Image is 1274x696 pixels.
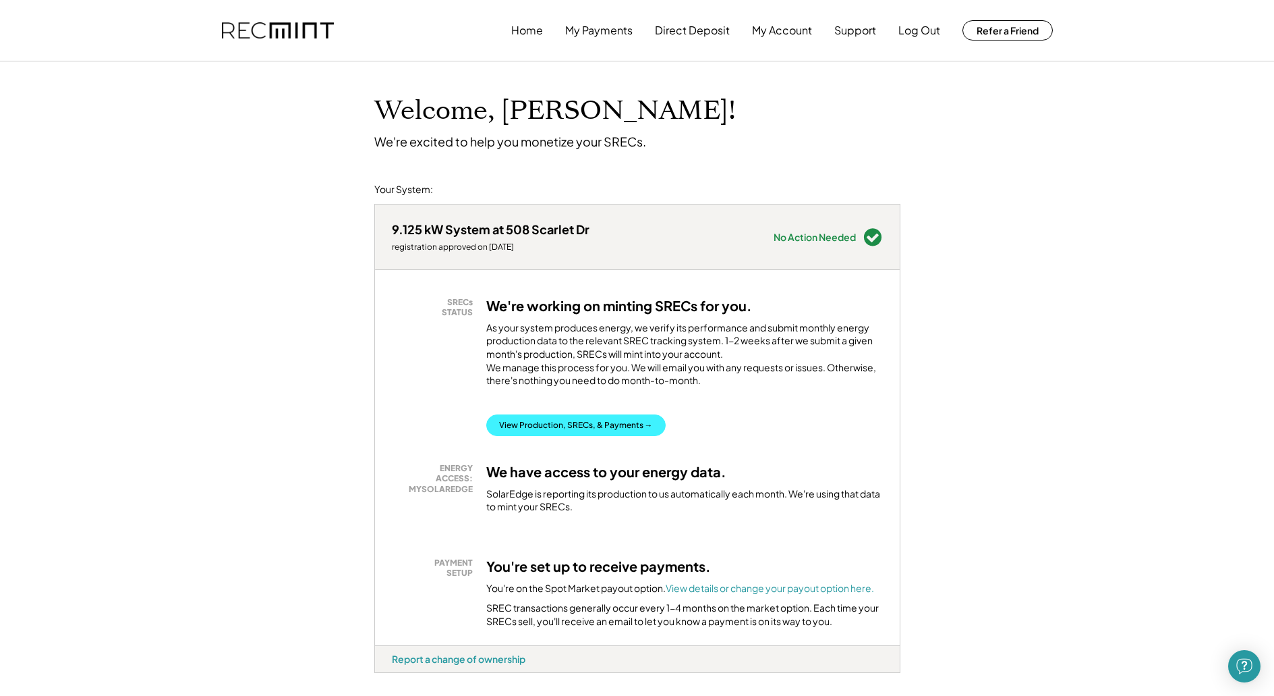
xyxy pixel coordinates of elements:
[834,17,876,44] button: Support
[1228,650,1261,682] div: Open Intercom Messenger
[511,17,543,44] button: Home
[374,95,736,127] h1: Welcome, [PERSON_NAME]!
[399,558,473,579] div: PAYMENT SETUP
[374,134,646,149] div: We're excited to help you monetize your SRECs.
[486,414,666,436] button: View Production, SRECs, & Payments →
[399,297,473,318] div: SRECs STATUS
[655,17,730,44] button: Direct Deposit
[374,183,433,196] div: Your System:
[486,463,726,481] h3: We have access to your energy data.
[565,17,633,44] button: My Payments
[486,558,711,575] h3: You're set up to receive payments.
[962,20,1053,41] button: Refer a Friend
[666,582,874,594] a: View details or change your payout option here.
[486,582,874,595] div: You're on the Spot Market payout option.
[898,17,940,44] button: Log Out
[392,242,589,252] div: registration approved on [DATE]
[392,221,589,237] div: 9.125 kW System at 508 Scarlet Dr
[486,321,883,394] div: As your system produces energy, we verify its performance and submit monthly energy production da...
[774,232,856,242] div: No Action Needed
[486,297,752,315] h3: We're working on minting SRECs for you.
[399,463,473,495] div: ENERGY ACCESS: MYSOLAREDGE
[374,673,424,678] div: wougzf9g - VA Distributed
[486,487,883,514] div: SolarEdge is reporting its production to us automatically each month. We're using that data to mi...
[486,601,883,628] div: SREC transactions generally occur every 1-4 months on the market option. Each time your SRECs sel...
[222,22,334,39] img: recmint-logotype%403x.png
[392,653,525,665] div: Report a change of ownership
[752,17,812,44] button: My Account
